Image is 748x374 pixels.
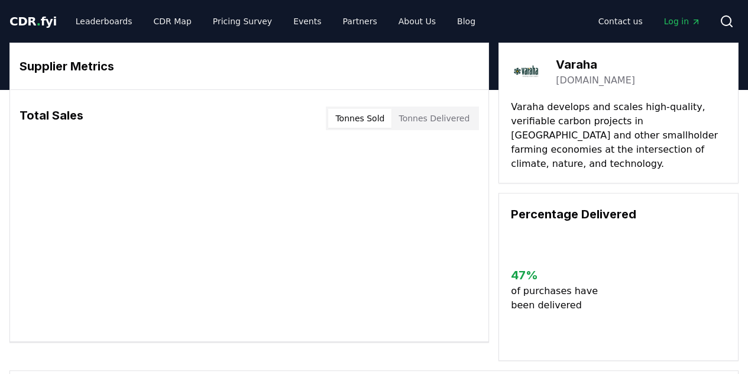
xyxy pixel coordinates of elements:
a: Blog [448,11,485,32]
a: Log in [655,11,710,32]
button: Tonnes Sold [328,109,391,128]
a: [DOMAIN_NAME] [556,73,635,88]
a: Contact us [589,11,652,32]
a: Leaderboards [66,11,142,32]
h3: 47 % [511,266,603,284]
h3: Varaha [556,56,635,73]
span: CDR fyi [9,14,57,28]
a: Events [284,11,331,32]
a: CDR Map [144,11,201,32]
nav: Main [589,11,710,32]
a: Partners [333,11,387,32]
a: About Us [389,11,445,32]
span: Log in [664,15,701,27]
a: CDR.fyi [9,13,57,30]
img: Varaha-logo [511,55,544,88]
p: of purchases have been delivered [511,284,603,312]
p: Varaha develops and scales high-quality, verifiable carbon projects in [GEOGRAPHIC_DATA] and othe... [511,100,726,171]
span: . [37,14,41,28]
nav: Main [66,11,485,32]
h3: Total Sales [20,107,83,130]
a: Pricing Survey [203,11,281,32]
button: Tonnes Delivered [391,109,477,128]
h3: Supplier Metrics [20,57,479,75]
h3: Percentage Delivered [511,205,726,223]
